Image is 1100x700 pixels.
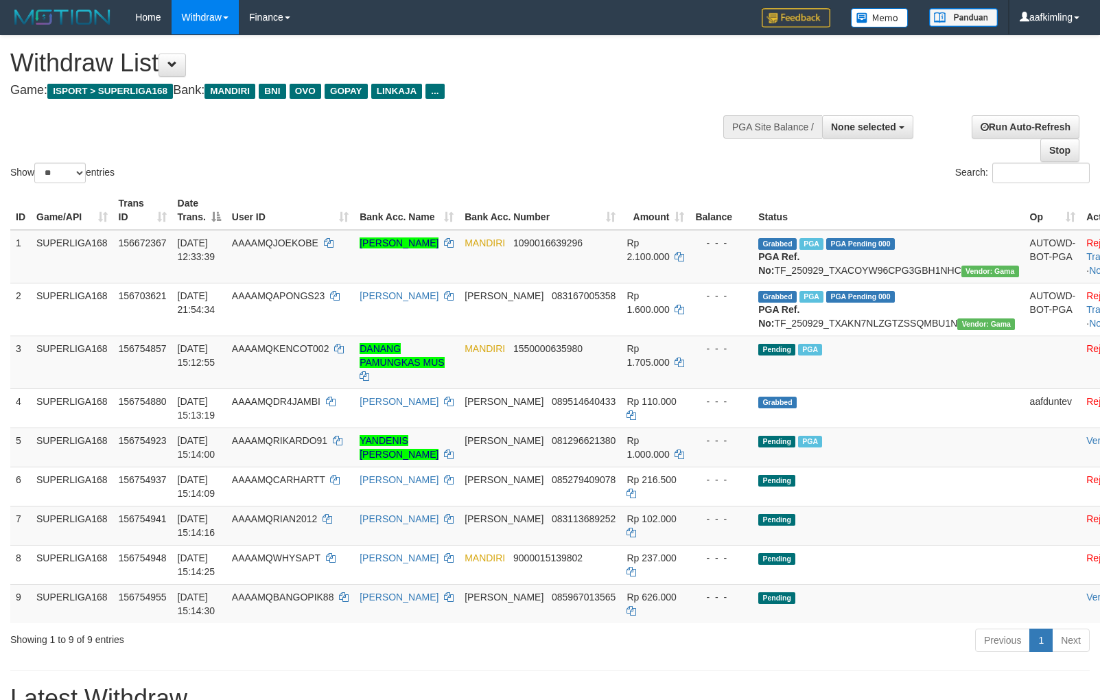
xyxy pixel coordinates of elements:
[695,342,747,355] div: - - -
[1052,629,1090,652] a: Next
[552,290,616,301] span: Copy 083167005358 to clipboard
[758,344,795,355] span: Pending
[10,49,720,77] h1: Withdraw List
[119,237,167,248] span: 156672367
[465,474,543,485] span: [PERSON_NAME]
[465,552,505,563] span: MANDIRI
[325,84,368,99] span: GOPAY
[371,84,423,99] span: LINKAJA
[360,513,438,524] a: [PERSON_NAME]
[972,115,1079,139] a: Run Auto-Refresh
[360,474,438,485] a: [PERSON_NAME]
[119,290,167,301] span: 156703621
[31,584,113,623] td: SUPERLIGA168
[758,251,799,276] b: PGA Ref. No:
[465,343,505,354] span: MANDIRI
[799,238,823,250] span: Marked by aafsengchandara
[459,191,621,230] th: Bank Acc. Number: activate to sort column ascending
[758,304,799,329] b: PGA Ref. No:
[31,388,113,428] td: SUPERLIGA168
[723,115,822,139] div: PGA Site Balance /
[465,513,543,524] span: [PERSON_NAME]
[762,8,830,27] img: Feedback.jpg
[798,436,822,447] span: Marked by aafsoumeymey
[232,290,325,301] span: AAAAMQAPONGS23
[178,513,215,538] span: [DATE] 15:14:16
[465,396,543,407] span: [PERSON_NAME]
[975,629,1030,652] a: Previous
[758,397,797,408] span: Grabbed
[360,396,438,407] a: [PERSON_NAME]
[627,396,676,407] span: Rp 110.000
[758,514,795,526] span: Pending
[627,435,669,460] span: Rp 1.000.000
[826,238,895,250] span: PGA Pending
[513,552,583,563] span: Copy 9000015139802 to clipboard
[178,592,215,616] span: [DATE] 15:14:30
[113,191,172,230] th: Trans ID: activate to sort column ascending
[1025,388,1081,428] td: aafduntev
[31,191,113,230] th: Game/API: activate to sort column ascending
[690,191,753,230] th: Balance
[552,396,616,407] span: Copy 089514640433 to clipboard
[695,236,747,250] div: - - -
[360,237,438,248] a: [PERSON_NAME]
[695,395,747,408] div: - - -
[513,343,583,354] span: Copy 1550000635980 to clipboard
[627,513,676,524] span: Rp 102.000
[178,474,215,499] span: [DATE] 15:14:09
[552,513,616,524] span: Copy 083113689252 to clipboard
[627,237,669,262] span: Rp 2.100.000
[172,191,226,230] th: Date Trans.: activate to sort column descending
[31,336,113,388] td: SUPERLIGA168
[232,435,327,446] span: AAAAMQRIKARDO91
[360,435,438,460] a: YANDENIS [PERSON_NAME]
[822,115,913,139] button: None selected
[961,266,1019,277] span: Vendor URL: https://trx31.1velocity.biz
[10,627,448,646] div: Showing 1 to 9 of 9 entries
[798,344,822,355] span: Marked by aafsengchandara
[232,343,329,354] span: AAAAMQKENCOT002
[31,230,113,283] td: SUPERLIGA168
[758,436,795,447] span: Pending
[178,343,215,368] span: [DATE] 15:12:55
[360,592,438,603] a: [PERSON_NAME]
[552,592,616,603] span: Copy 085967013565 to clipboard
[119,343,167,354] span: 156754857
[178,396,215,421] span: [DATE] 15:13:19
[119,513,167,524] span: 156754941
[758,238,797,250] span: Grabbed
[695,434,747,447] div: - - -
[465,290,543,301] span: [PERSON_NAME]
[513,237,583,248] span: Copy 1090016639296 to clipboard
[758,592,795,604] span: Pending
[204,84,255,99] span: MANDIRI
[1025,191,1081,230] th: Op: activate to sort column ascending
[955,163,1090,183] label: Search:
[10,7,115,27] img: MOTION_logo.png
[10,584,31,623] td: 9
[360,290,438,301] a: [PERSON_NAME]
[10,163,115,183] label: Show entries
[929,8,998,27] img: panduan.png
[425,84,444,99] span: ...
[627,343,669,368] span: Rp 1.705.000
[627,552,676,563] span: Rp 237.000
[627,592,676,603] span: Rp 626.000
[10,428,31,467] td: 5
[992,163,1090,183] input: Search:
[1025,283,1081,336] td: AUTOWD-BOT-PGA
[695,289,747,303] div: - - -
[851,8,909,27] img: Button%20Memo.svg
[119,552,167,563] span: 156754948
[826,291,895,303] span: PGA Pending
[31,467,113,506] td: SUPERLIGA168
[232,474,325,485] span: AAAAMQCARHARTT
[758,475,795,487] span: Pending
[10,191,31,230] th: ID
[119,396,167,407] span: 156754880
[695,512,747,526] div: - - -
[259,84,285,99] span: BNI
[31,283,113,336] td: SUPERLIGA168
[232,396,320,407] span: AAAAMQDR4JAMBI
